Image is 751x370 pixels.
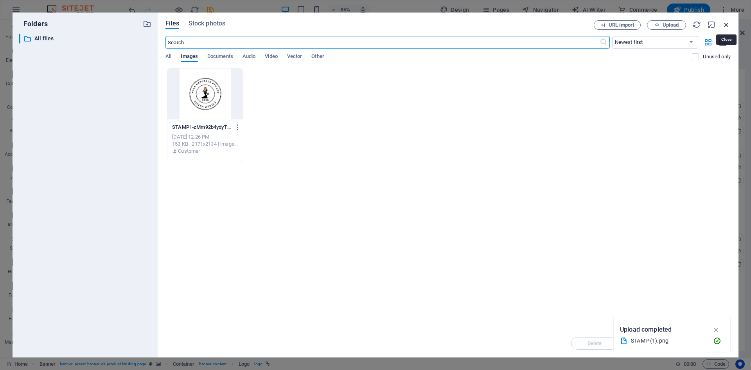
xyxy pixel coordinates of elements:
div: STAMP (1).png [631,336,707,345]
span: All [165,52,171,63]
span: Stock photos [189,19,225,28]
span: Images [181,52,198,63]
span: Other [311,52,324,63]
p: All files [34,34,137,43]
p: STAMP1-zMm92b4ydyT3Z21F-JpZJQ.png [172,124,231,131]
p: Customer [178,148,200,155]
p: Upload completed [620,325,672,335]
i: Minimize [707,20,716,29]
input: Search [165,36,599,49]
div: 153 KB | 2171x2134 | image/png [172,141,238,148]
span: Documents [207,52,233,63]
span: Video [265,52,277,63]
i: Create new folder [143,20,151,28]
p: Folders [19,19,48,29]
span: URL import [609,23,634,27]
div: ​ [19,34,20,43]
i: Reload [692,20,701,29]
div: [DATE] 12:26 PM [172,134,238,141]
span: Audio [243,52,255,63]
span: Files [165,19,179,28]
span: Upload [663,23,679,27]
span: Vector [287,52,302,63]
button: URL import [594,20,641,30]
p: Unused only [703,53,731,60]
button: Upload [647,20,686,30]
